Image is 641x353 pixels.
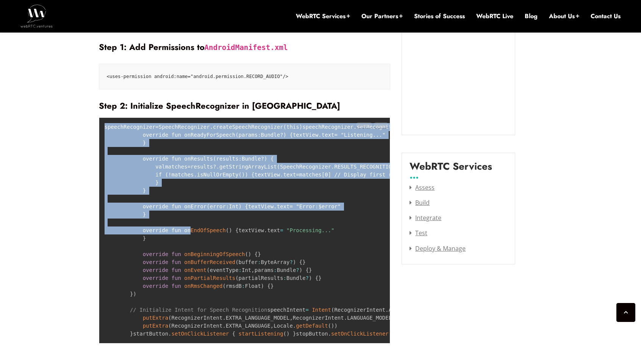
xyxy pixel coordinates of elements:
span: override [143,156,168,162]
span: { [235,227,238,233]
span: ) [248,251,251,257]
span: error [322,203,338,209]
span: . [353,124,356,130]
span: { [299,259,302,265]
span: : [258,259,261,265]
span: { [306,267,309,273]
span: setOnClickListener [172,331,229,337]
span: onBeginningOfSpeech [184,251,245,257]
span: isNullOrEmpty [197,172,239,178]
span: " [338,203,341,209]
span: { [255,251,258,257]
label: WebRTC Services [410,161,492,178]
span: } [143,140,146,146]
span: override [143,267,168,273]
span: } [143,235,146,241]
span: ) [293,259,296,265]
button: Copy [374,122,388,128]
span: onPartialResults [184,275,235,281]
span: ( [165,172,168,178]
span: } [143,187,146,194]
span: if [155,172,162,178]
span: : [274,267,277,273]
span: { [267,283,270,289]
span: val [155,164,165,170]
span: ) [264,156,267,162]
span: "Listening..." [341,132,385,138]
span: 0 [325,172,328,178]
span: ( [245,251,248,257]
span: ( [168,315,171,321]
span: = [188,164,191,170]
span: ) [309,275,312,281]
span: putExtra [143,315,168,321]
span: ] [328,172,331,178]
span: fun [172,283,181,289]
span: // Initialize Intent for Speech Recognition [130,307,267,313]
span: : [226,203,229,209]
span: fun [172,156,181,162]
span: ) [299,267,302,273]
span: ( [226,227,229,233]
span: { [251,172,254,178]
a: Assess [410,183,435,192]
span: putExtra [143,323,168,329]
span: onBufferReceived [184,259,235,265]
code: speechRecognizer SpeechRecognizer speechRecognizer RecognitionListener params Bundle textView tex... [105,124,520,337]
span: fun [172,132,181,138]
span: ? [296,267,299,273]
span: ( [235,275,238,281]
a: Stories of Success [414,12,465,20]
span: Intent [312,307,331,313]
span: // Display first recognized result [335,172,443,178]
span: override [143,251,168,257]
a: WebRTC Live [476,12,513,20]
span: Copy [376,122,386,128]
a: About Us [549,12,579,20]
span: ! [168,172,171,178]
span: . [318,132,321,138]
span: ( [206,267,209,273]
span: ) [239,203,242,209]
span: fun [172,203,181,209]
span: onError [184,203,206,209]
span: : [283,275,286,281]
span: fun [172,251,181,257]
span: . [216,164,219,170]
span: getStringArrayList [219,164,277,170]
span: onResults [184,156,213,162]
span: } [130,291,133,297]
span: : [242,283,245,289]
span: this [286,124,299,130]
span: } [258,251,261,257]
code: <uses-permission android:name="android.permission.RECORD_AUDIO"/> [107,72,383,81]
span: onRmsChanged [184,283,222,289]
code: AndroidManifest.xml [205,43,288,52]
a: Test [410,229,427,237]
span: ? [280,132,283,138]
span: { [232,331,235,337]
span: fun [172,275,181,281]
span: . [344,315,347,321]
span: fun [172,267,181,273]
span: = [155,124,158,130]
span: ) [283,132,286,138]
span: override [143,283,168,289]
span: . [328,331,331,337]
span: } [302,259,305,265]
span: onReadyForSpeech [184,132,235,138]
span: ) [261,283,264,289]
span: } [309,267,312,273]
span: . [274,203,277,209]
span: . [210,124,213,130]
span: ( [283,124,286,130]
span: override [143,275,168,281]
span: ( [235,132,238,138]
span: ( [331,307,334,313]
span: : [258,132,261,138]
span: getDefault [296,323,328,329]
span: . [385,307,388,313]
span: . [168,331,171,337]
span: } [270,283,274,289]
span: . [194,172,197,178]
